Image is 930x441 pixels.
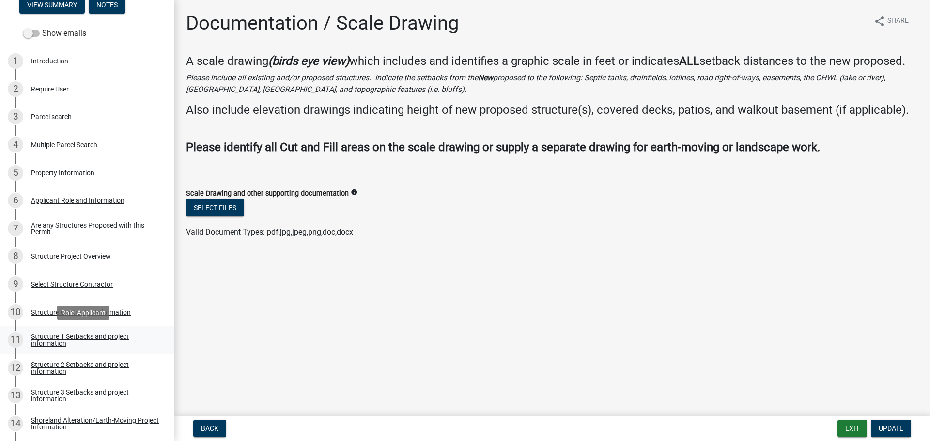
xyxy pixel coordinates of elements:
[31,417,159,430] div: Shoreland Alteration/Earth-Moving Project Information
[31,361,159,375] div: Structure 2 Setbacks and project information
[8,360,23,376] div: 12
[89,2,125,10] wm-modal-confirm: Notes
[31,253,111,259] div: Structure Project Overview
[837,420,867,437] button: Exit
[679,54,699,68] strong: ALL
[8,53,23,69] div: 1
[186,12,459,35] h1: Documentation / Scale Drawing
[8,248,23,264] div: 8
[19,2,85,10] wm-modal-confirm: Summary
[8,109,23,124] div: 3
[879,425,903,432] span: Update
[31,281,113,288] div: Select Structure Contractor
[8,416,23,431] div: 14
[31,169,94,176] div: Property Information
[871,420,911,437] button: Update
[351,189,357,196] i: info
[193,420,226,437] button: Back
[478,73,493,82] strong: New
[23,28,86,39] label: Show emails
[186,73,885,94] i: Please include all existing and/or proposed structures. Indicate the setbacks from the proposed t...
[8,221,23,236] div: 7
[8,137,23,152] div: 4
[8,276,23,292] div: 9
[31,222,159,235] div: Are any Structures Proposed with this Permit
[8,81,23,97] div: 2
[887,15,909,27] span: Share
[31,389,159,402] div: Structure 3 Setbacks and project information
[186,228,353,237] span: Valid Document Types: pdf,jpg,jpeg,png,doc,docx
[268,54,349,68] strong: (birds eye view)
[57,306,109,320] div: Role: Applicant
[186,54,918,68] h4: A scale drawing which includes and identifies a graphic scale in feet or indicates setback distan...
[8,332,23,348] div: 11
[8,388,23,403] div: 13
[874,15,885,27] i: share
[31,333,159,347] div: Structure 1 Setbacks and project information
[186,190,349,197] label: Scale Drawing and other supporting documentation
[186,199,244,216] button: Select files
[31,86,69,92] div: Require User
[31,309,131,316] div: Structure Contractor Information
[31,197,124,204] div: Applicant Role and Information
[186,103,918,117] h4: Also include elevation drawings indicating height of new proposed structure(s), covered decks, pa...
[31,58,68,64] div: Introduction
[866,12,916,30] button: shareShare
[8,193,23,208] div: 6
[8,165,23,181] div: 5
[8,304,23,320] div: 10
[31,113,72,120] div: Parcel search
[31,141,97,148] div: Multiple Parcel Search
[201,425,218,432] span: Back
[186,140,820,154] strong: Please identify all Cut and Fill areas on the scale drawing or supply a separate drawing for eart...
